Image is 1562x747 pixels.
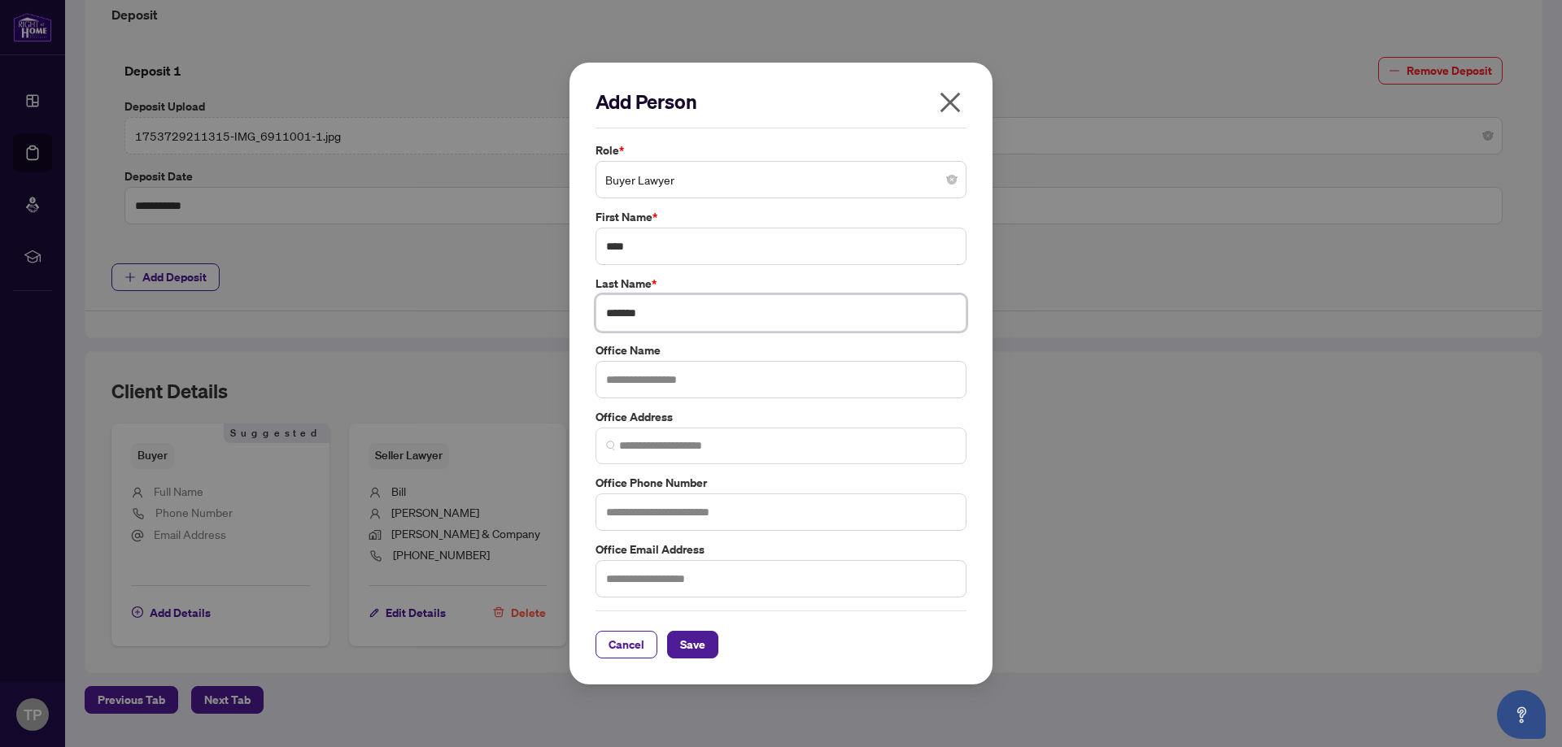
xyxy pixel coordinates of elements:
span: close-circle [947,175,957,185]
label: First Name [596,208,966,226]
h2: Add Person [596,89,966,115]
label: Office Email Address [596,541,966,558]
button: Open asap [1497,690,1546,739]
label: Office Phone Number [596,474,966,492]
label: Last Name [596,275,966,293]
label: Office Name [596,341,966,359]
label: Office Address [596,408,966,426]
span: Cancel [609,632,644,658]
button: Cancel [596,631,657,658]
label: Role [596,141,966,159]
img: search_icon [606,441,616,450]
span: close [937,89,963,115]
span: Save [680,632,705,658]
span: Buyer Lawyer [605,164,957,195]
button: Save [667,631,718,658]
